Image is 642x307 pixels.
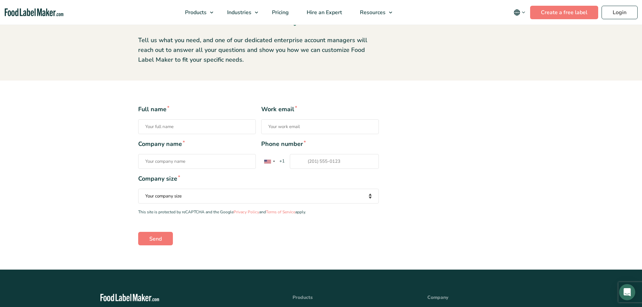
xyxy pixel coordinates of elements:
span: Hire an Expert [305,9,343,16]
p: Tell us what you need, and one of our dedicated enterprise account managers will reach out to ans... [138,35,379,64]
input: Full name* [138,119,256,134]
span: Work email [261,105,379,114]
h4: Company [427,294,542,301]
span: Resources [358,9,386,16]
a: Create a free label [530,6,598,19]
input: Company name* [138,154,256,169]
p: This site is protected by reCAPTCHA and the Google and apply. [138,209,379,215]
span: Full name [138,105,256,114]
span: Company name [138,140,256,149]
h4: Products [293,294,407,301]
a: Terms of Service [266,209,295,215]
input: Send [138,232,173,245]
span: Products [183,9,207,16]
span: +1 [276,158,288,165]
form: Contact form [138,105,504,245]
span: Phone number [261,140,379,149]
div: United States: +1 [262,154,277,168]
a: Login [602,6,638,19]
input: Phone number* List of countries+1 [290,154,379,169]
span: Industries [225,9,252,16]
span: Pricing [270,9,289,16]
span: Company size [138,174,379,183]
img: Food Label Maker - white [100,294,159,302]
input: Work email* [261,119,379,134]
a: Privacy Policy [234,209,259,215]
div: Open Intercom Messenger [619,284,635,300]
